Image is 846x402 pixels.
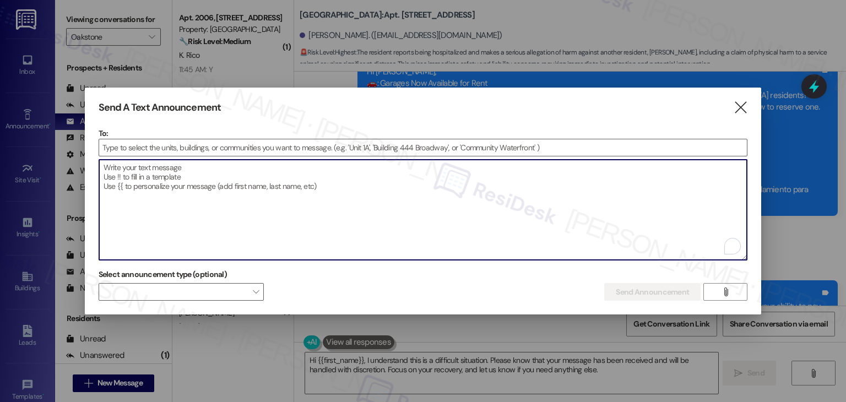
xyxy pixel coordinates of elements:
[722,287,730,296] i: 
[99,160,747,260] textarea: To enrich screen reader interactions, please activate Accessibility in Grammarly extension settings
[616,286,689,298] span: Send Announcement
[99,128,748,139] p: To:
[604,283,701,301] button: Send Announcement
[733,102,748,113] i: 
[99,159,748,260] div: To enrich screen reader interactions, please activate Accessibility in Grammarly extension settings
[99,266,227,283] label: Select announcement type (optional)
[99,101,221,114] h3: Send A Text Announcement
[99,139,747,156] input: Type to select the units, buildings, or communities you want to message. (e.g. 'Unit 1A', 'Buildi...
